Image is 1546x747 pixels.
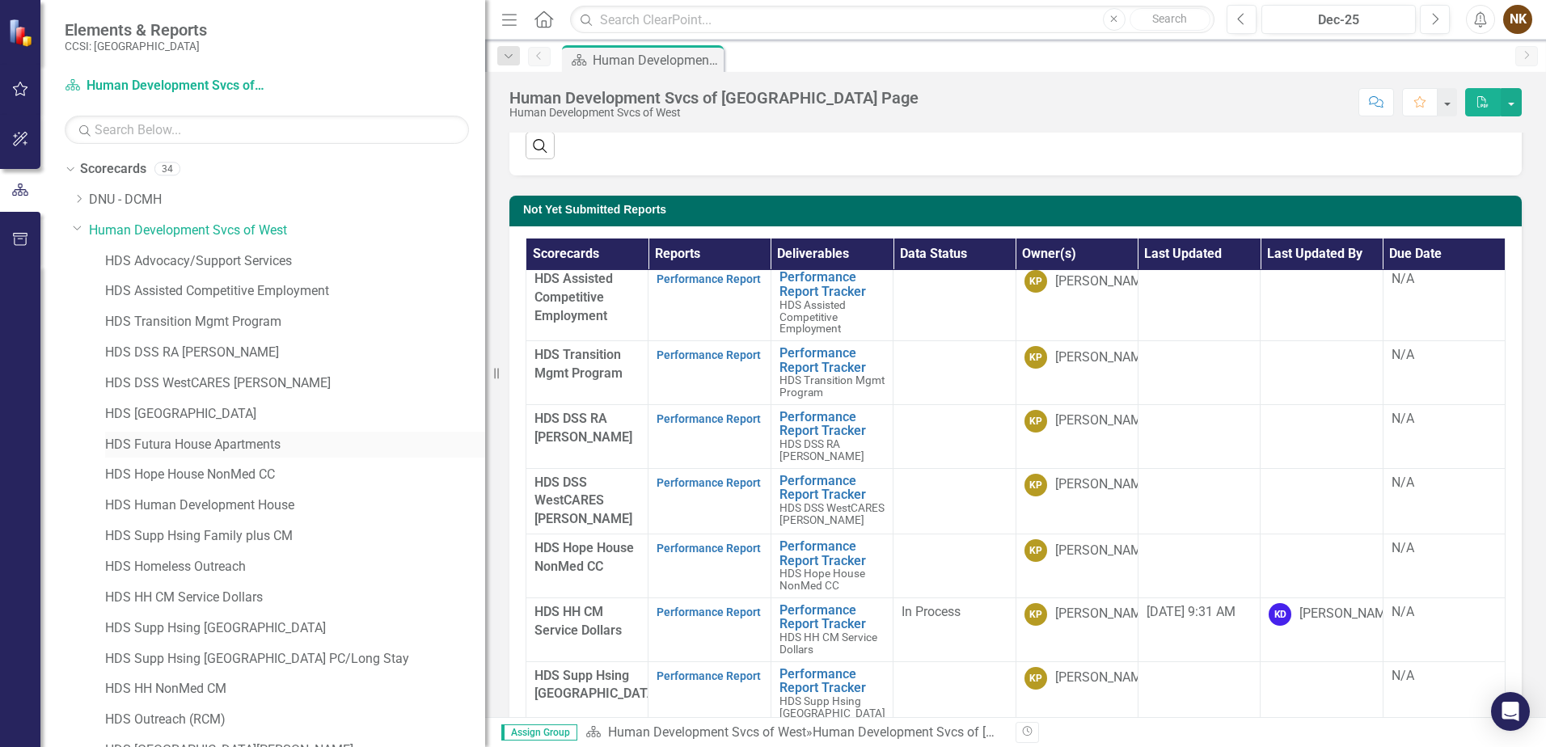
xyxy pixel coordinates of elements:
span: Search [1152,12,1187,25]
div: » [585,724,1003,742]
td: Double-Click to Edit [893,265,1016,341]
div: KP [1024,603,1047,626]
div: Human Development Svcs of [GEOGRAPHIC_DATA] Page [813,724,1137,740]
div: Human Development Svcs of West [509,107,919,119]
span: HDS DSS RA [PERSON_NAME] [779,437,864,462]
input: Search ClearPoint... [570,6,1214,34]
div: Human Development Svcs of [GEOGRAPHIC_DATA] Page [509,89,919,107]
div: N/A [1392,667,1497,686]
a: HDS DSS RA [PERSON_NAME] [105,344,485,362]
div: [PERSON_NAME] [1055,542,1152,560]
a: HDS Transition Mgmt Program [105,313,485,331]
a: DNU - DCMH [89,191,485,209]
div: N/A [1392,603,1497,622]
div: KP [1024,474,1047,496]
a: HDS Supp Hsing [GEOGRAPHIC_DATA] [105,619,485,638]
div: N/A [1392,346,1497,365]
a: Human Development Svcs of West [89,222,485,240]
div: KD [1269,603,1291,626]
span: HDS Assisted Competitive Employment [534,271,613,323]
button: NK [1503,5,1532,34]
div: Human Development Svcs of [GEOGRAPHIC_DATA] Page [593,50,720,70]
button: Search [1130,8,1210,31]
td: Double-Click to Edit Right Click for Context Menu [771,468,893,534]
span: HDS Transition Mgmt Program [534,347,623,381]
span: HDS Supp Hsing [GEOGRAPHIC_DATA] [534,668,659,702]
span: Elements & Reports [65,20,207,40]
small: CCSI: [GEOGRAPHIC_DATA] [65,40,207,53]
a: Human Development Svcs of West [608,724,806,740]
span: In Process [902,604,961,619]
td: Double-Click to Edit [893,597,1016,661]
span: HDS DSS WestCARES [PERSON_NAME] [779,501,885,526]
div: N/A [1392,474,1497,492]
td: Double-Click to Edit [893,468,1016,534]
td: Double-Click to Edit [893,341,1016,405]
span: HDS DSS RA [PERSON_NAME] [534,411,632,445]
input: Search Below... [65,116,469,144]
span: HDS HH CM Service Dollars [534,604,622,638]
a: Performance Report Tracker [779,346,885,374]
a: Performance Report Tracker [779,603,885,631]
td: Double-Click to Edit Right Click for Context Menu [771,597,893,661]
div: Dec-25 [1267,11,1410,30]
a: HDS Assisted Competitive Employment [105,282,485,301]
a: HDS Homeless Outreach [105,558,485,576]
div: 34 [154,162,180,176]
div: KP [1024,539,1047,562]
div: [PERSON_NAME] [1299,605,1396,623]
div: [PERSON_NAME] [1055,475,1152,494]
a: Performance Report [657,412,761,425]
a: Performance Report [657,669,761,682]
a: Human Development Svcs of West [65,77,267,95]
span: Assign Group [501,724,577,741]
div: [DATE] 9:31 AM [1147,603,1252,622]
a: HDS HH CM Service Dollars [105,589,485,607]
a: HDS HH NonMed CM [105,680,485,698]
h3: Not Yet Submitted Reports [523,204,1514,216]
span: HDS Transition Mgmt Program [779,373,885,399]
a: Performance Report [657,606,761,618]
img: ClearPoint Strategy [8,19,36,47]
div: KP [1024,410,1047,433]
div: N/A [1392,410,1497,428]
a: Performance Report Tracker [779,270,885,298]
div: [PERSON_NAME] [1055,669,1152,687]
span: HDS DSS WestCARES [PERSON_NAME] [534,475,632,527]
span: HDS Assisted Competitive Employment [779,298,846,336]
td: Double-Click to Edit Right Click for Context Menu [771,661,893,725]
a: Performance Report Tracker [779,667,885,695]
div: [PERSON_NAME] [1055,605,1152,623]
a: Scorecards [80,160,146,179]
td: Double-Click to Edit [893,661,1016,725]
a: Performance Report [657,542,761,555]
a: HDS Human Development House [105,496,485,515]
a: Performance Report Tracker [779,474,885,502]
a: HDS Outreach (RCM) [105,711,485,729]
div: KP [1024,270,1047,293]
div: N/A [1392,539,1497,558]
a: HDS Futura House Apartments [105,436,485,454]
a: Performance Report [657,272,761,285]
div: N/A [1392,270,1497,289]
div: [PERSON_NAME] [1055,348,1152,367]
span: HDS HH CM Service Dollars [779,631,877,656]
a: HDS [GEOGRAPHIC_DATA] [105,405,485,424]
div: KP [1024,667,1047,690]
span: HDS Supp Hsing [GEOGRAPHIC_DATA] [779,694,885,720]
td: Double-Click to Edit Right Click for Context Menu [771,534,893,598]
span: HDS Hope House NonMed CC [779,567,865,592]
td: Double-Click to Edit Right Click for Context Menu [771,404,893,468]
a: Performance Report [657,476,761,489]
a: HDS Supp Hsing [GEOGRAPHIC_DATA] PC/Long Stay [105,650,485,669]
button: Dec-25 [1261,5,1416,34]
td: Double-Click to Edit Right Click for Context Menu [771,341,893,405]
td: Double-Click to Edit [893,404,1016,468]
div: [PERSON_NAME] [1055,272,1152,291]
a: Performance Report Tracker [779,410,885,438]
span: HDS Hope House NonMed CC [534,540,634,574]
td: Double-Click to Edit [893,534,1016,598]
a: HDS Advocacy/Support Services [105,252,485,271]
div: [PERSON_NAME] [1055,411,1152,430]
